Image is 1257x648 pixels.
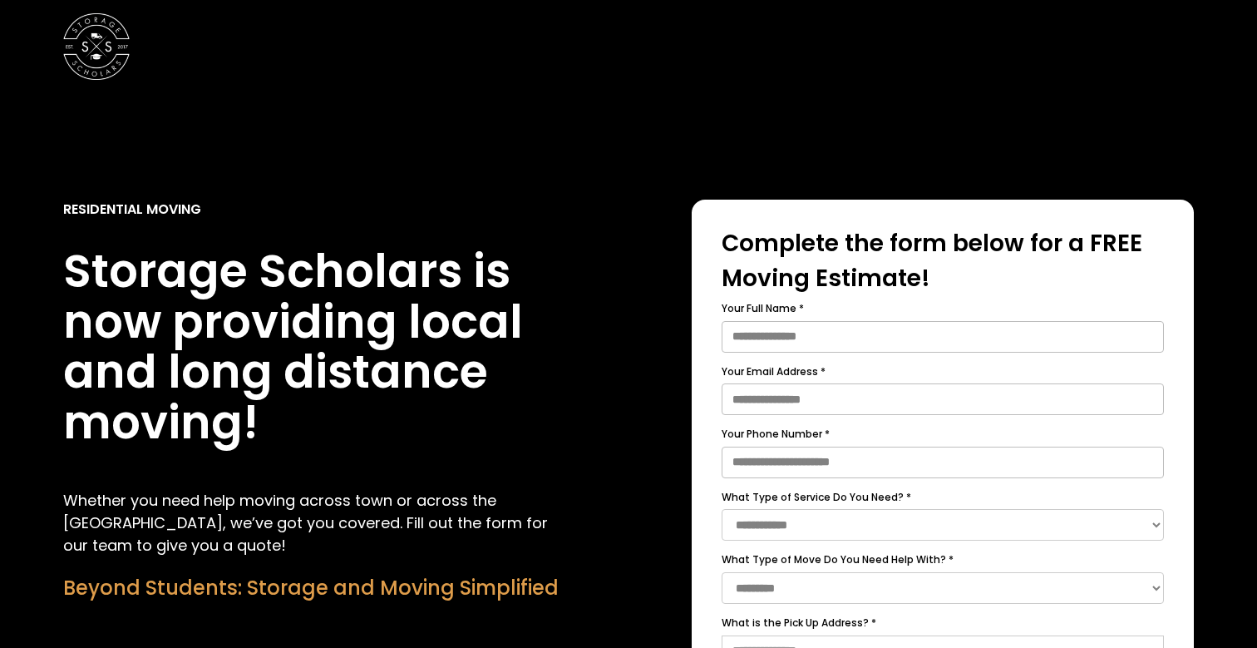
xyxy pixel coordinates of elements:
div: Beyond Students: Storage and Moving Simplified [63,573,566,603]
p: Whether you need help moving across town or across the [GEOGRAPHIC_DATA], we’ve got you covered. ... [63,489,566,556]
div: Residential Moving [63,200,201,220]
label: What Type of Move Do You Need Help With? * [722,551,1165,569]
label: What Type of Service Do You Need? * [722,488,1165,507]
img: Storage Scholars main logo [63,13,130,80]
label: What is the Pick Up Address? * [722,614,1165,632]
div: Complete the form below for a FREE Moving Estimate! [722,226,1165,296]
h1: Storage Scholars is now providing local and long distance moving! [63,246,566,448]
label: Your Email Address * [722,363,1165,381]
label: Your Full Name * [722,299,1165,318]
label: Your Phone Number * [722,425,1165,443]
